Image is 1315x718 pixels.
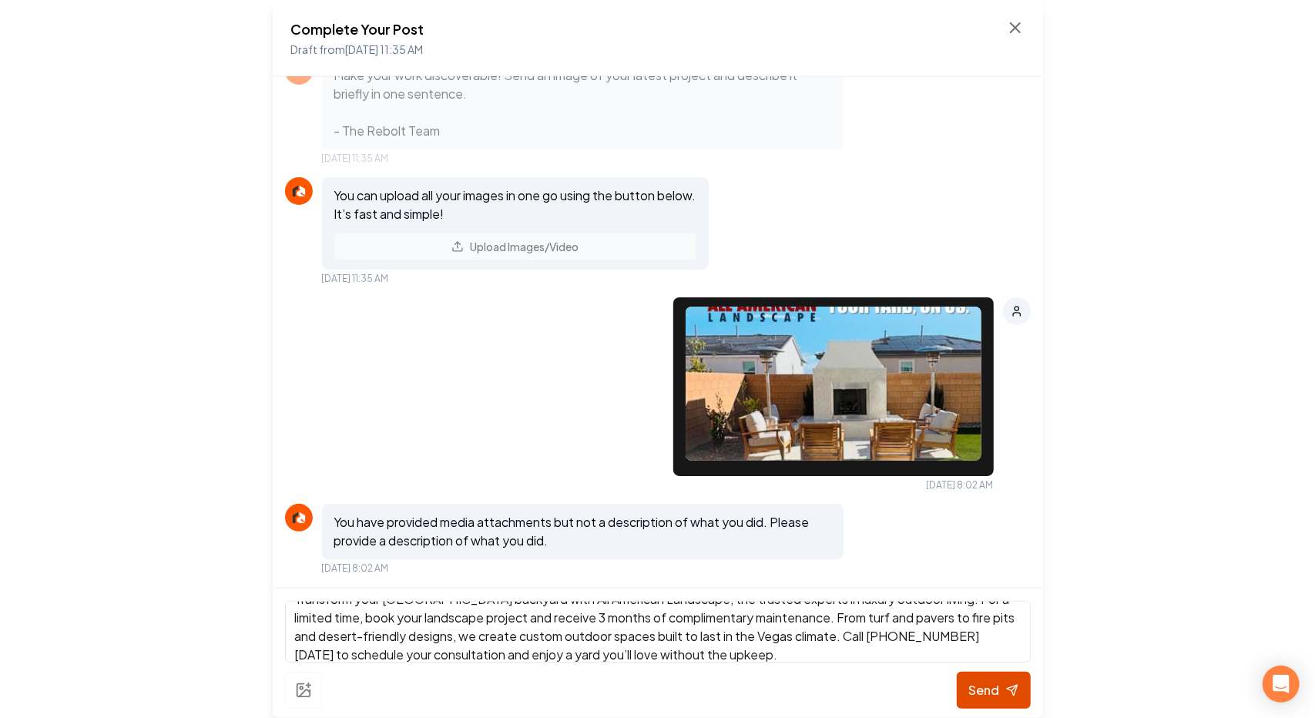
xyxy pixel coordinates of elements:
span: [DATE] 11:35 AM [322,153,389,165]
span: [DATE] 8:02 AM [927,479,994,492]
img: Rebolt Logo [290,182,308,200]
div: Open Intercom Messenger [1263,666,1300,703]
h2: Complete Your Post [291,18,424,40]
p: You have provided media attachments but not a description of what you did. Please provide a descr... [334,513,832,550]
span: Send [969,681,1000,700]
span: [DATE] 8:02 AM [322,562,389,575]
p: Make your work discoverable! Send an image of your latest project and describe it briefly in one ... [334,66,832,140]
p: You can upload all your images in one go using the button below. It’s fast and simple! [334,186,696,223]
button: Send [957,672,1031,709]
span: [DATE] 11:35 AM [322,273,389,285]
textarea: Transform your [GEOGRAPHIC_DATA] backyard with All American Landscape, the trusted experts in lux... [285,601,1031,663]
img: uploaded image [686,307,981,461]
img: Rebolt Logo [290,508,308,527]
span: Draft from [DATE] 11:35 AM [291,42,424,56]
